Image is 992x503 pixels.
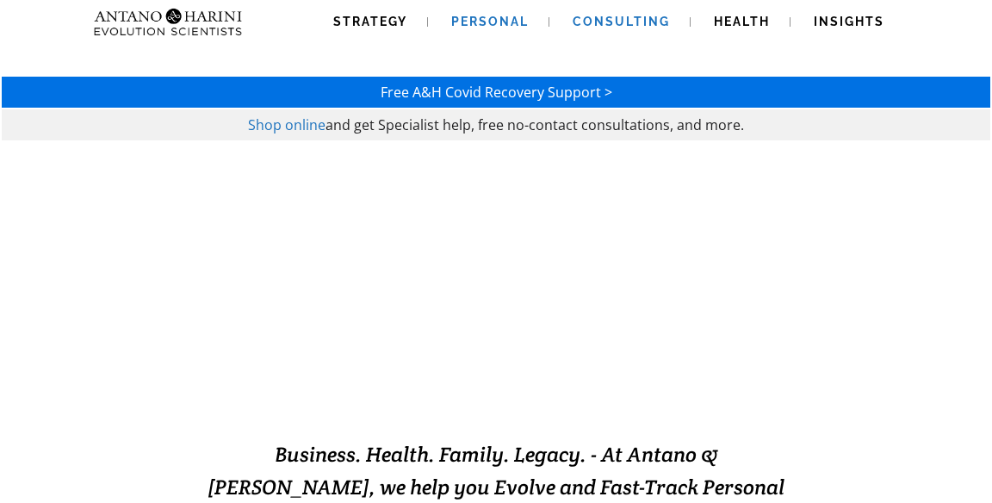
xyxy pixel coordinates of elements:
[472,359,702,401] strong: EXCELLENCE
[325,115,744,134] span: and get Specialist help, free no-contact consultations, and more.
[714,15,770,28] span: Health
[814,15,884,28] span: Insights
[333,15,407,28] span: Strategy
[381,83,612,102] a: Free A&H Covid Recovery Support >
[573,15,670,28] span: Consulting
[248,115,325,134] a: Shop online
[451,15,529,28] span: Personal
[291,359,472,401] strong: EVOLVING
